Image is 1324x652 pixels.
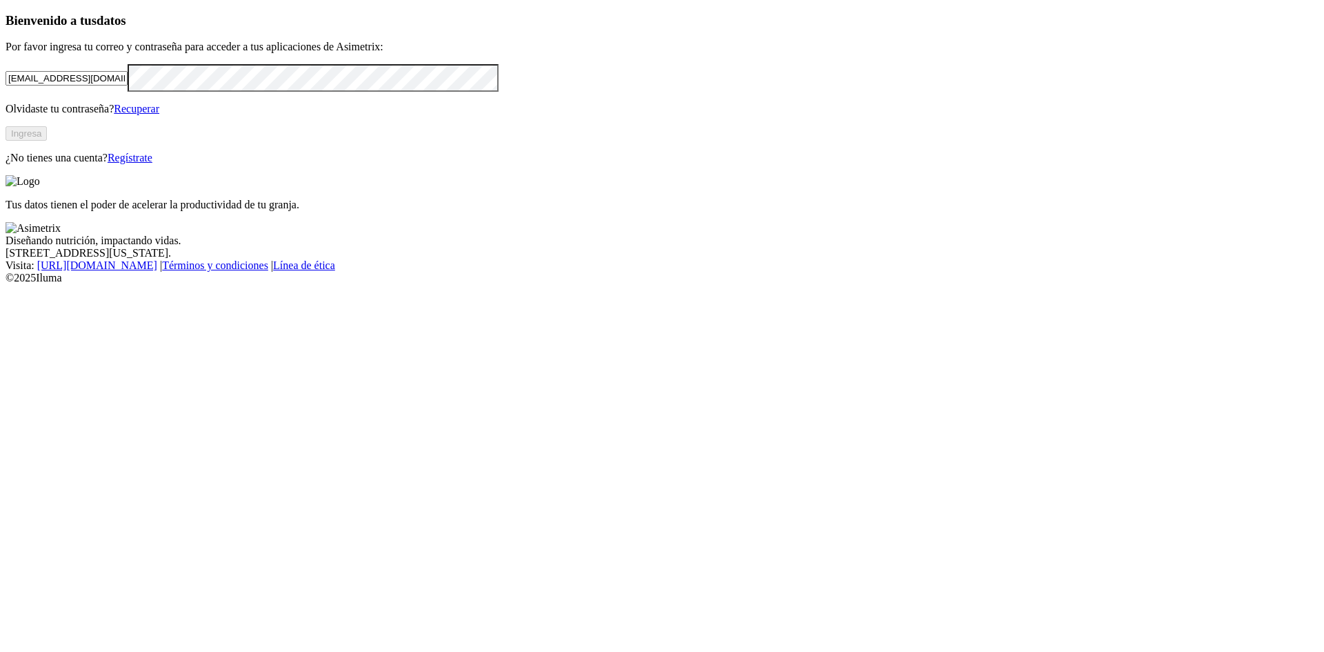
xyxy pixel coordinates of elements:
[6,13,1318,28] h3: Bienvenido a tus
[114,103,159,115] a: Recuperar
[6,103,1318,115] p: Olvidaste tu contraseña?
[162,259,268,271] a: Términos y condiciones
[6,175,40,188] img: Logo
[6,199,1318,211] p: Tus datos tienen el poder de acelerar la productividad de tu granja.
[6,235,1318,247] div: Diseñando nutrición, impactando vidas.
[6,152,1318,164] p: ¿No tienes una cuenta?
[273,259,335,271] a: Línea de ética
[6,41,1318,53] p: Por favor ingresa tu correo y contraseña para acceder a tus aplicaciones de Asimetrix:
[108,152,152,164] a: Regístrate
[6,259,1318,272] div: Visita : | |
[37,259,157,271] a: [URL][DOMAIN_NAME]
[6,71,128,86] input: Tu correo
[6,272,1318,284] div: © 2025 Iluma
[6,126,47,141] button: Ingresa
[6,247,1318,259] div: [STREET_ADDRESS][US_STATE].
[6,222,61,235] img: Asimetrix
[97,13,126,28] span: datos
